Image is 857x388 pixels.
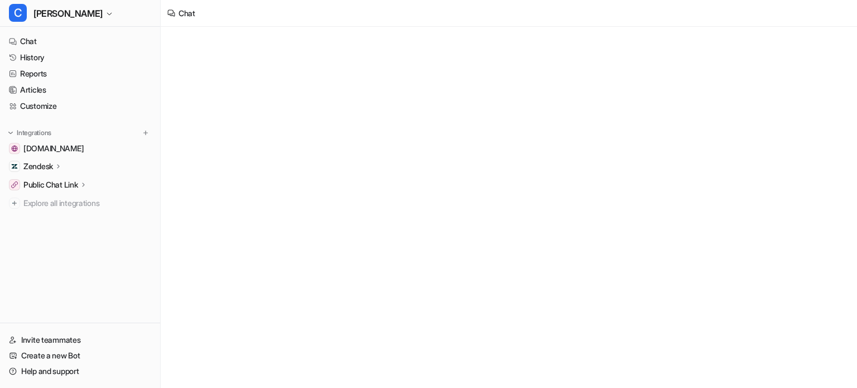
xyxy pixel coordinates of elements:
a: Chat [4,33,156,49]
button: Integrations [4,127,55,138]
p: Public Chat Link [23,179,78,190]
img: Public Chat Link [11,181,18,188]
div: Chat [179,7,195,19]
span: Explore all integrations [23,194,151,212]
a: Help and support [4,363,156,379]
a: Customize [4,98,156,114]
a: Articles [4,82,156,98]
a: History [4,50,156,65]
a: Reports [4,66,156,82]
span: [DOMAIN_NAME] [23,143,84,154]
img: explore all integrations [9,198,20,209]
img: gcore.com [11,145,18,152]
p: Zendesk [23,161,53,172]
img: menu_add.svg [142,129,150,137]
a: Explore all integrations [4,195,156,211]
img: expand menu [7,129,15,137]
span: [PERSON_NAME] [33,6,103,21]
p: Integrations [17,128,51,137]
a: Create a new Bot [4,348,156,363]
img: Zendesk [11,163,18,170]
span: C [9,4,27,22]
a: gcore.com[DOMAIN_NAME] [4,141,156,156]
a: Invite teammates [4,332,156,348]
